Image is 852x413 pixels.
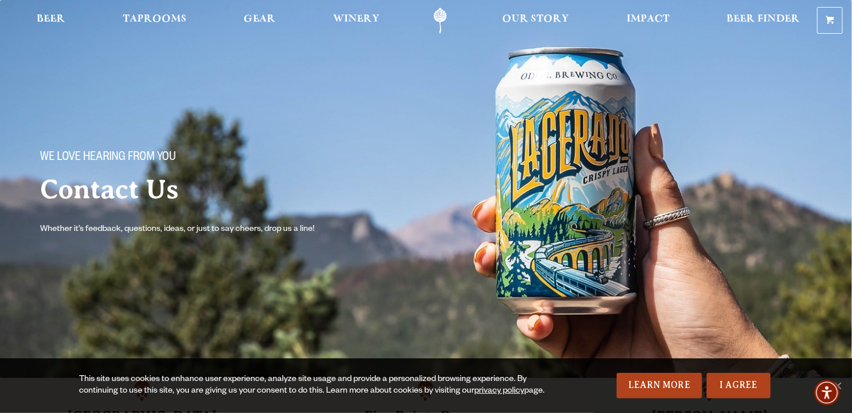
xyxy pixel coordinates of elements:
[627,15,670,24] span: Impact
[236,8,283,34] a: Gear
[40,223,338,237] p: Whether it’s feedback, questions, ideas, or just to say cheers, drop us a line!
[727,15,800,24] span: Beer Finder
[418,8,462,34] a: Odell Home
[244,15,275,24] span: Gear
[37,15,65,24] span: Beer
[333,15,380,24] span: Winery
[502,15,569,24] span: Our Story
[474,387,524,396] a: privacy policy
[40,175,403,204] h2: Contact Us
[115,8,194,34] a: Taprooms
[40,151,176,166] span: We love hearing from you
[325,8,387,34] a: Winery
[495,8,577,34] a: Our Story
[719,8,808,34] a: Beer Finder
[29,8,73,34] a: Beer
[814,380,840,405] div: Accessibility Menu
[79,374,556,397] div: This site uses cookies to enhance user experience, analyze site usage and provide a personalized ...
[619,8,677,34] a: Impact
[617,373,702,398] a: Learn More
[707,373,771,398] a: I Agree
[123,15,187,24] span: Taprooms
